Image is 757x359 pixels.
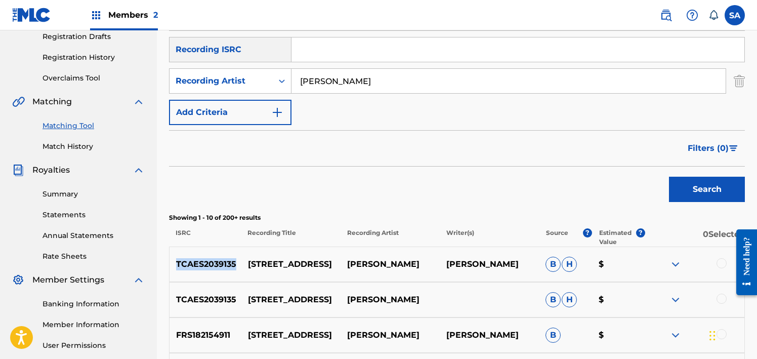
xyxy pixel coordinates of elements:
[592,329,645,341] p: $
[341,329,440,341] p: [PERSON_NAME]
[562,292,577,307] span: H
[170,294,241,306] p: TCAES2039135
[546,228,568,247] p: Source
[176,75,267,87] div: Recording Artist
[108,9,158,21] span: Members
[725,5,745,25] div: User Menu
[592,258,645,270] p: $
[169,6,745,207] form: Search Form
[686,9,698,21] img: help
[669,177,745,202] button: Search
[341,258,440,270] p: [PERSON_NAME]
[241,228,341,247] p: Recording Title
[682,136,745,161] button: Filters (0)
[341,294,440,306] p: [PERSON_NAME]
[599,228,637,247] p: Estimated Value
[169,213,745,222] p: Showing 1 - 10 of 200+ results
[271,106,283,118] img: 9d2ae6d4665cec9f34b9.svg
[562,257,577,272] span: H
[133,274,145,286] img: expand
[43,141,145,152] a: Match History
[440,329,539,341] p: [PERSON_NAME]
[153,10,158,20] span: 2
[170,329,241,341] p: FRS182154911
[241,258,340,270] p: [STREET_ADDRESS]
[43,320,145,330] a: Member Information
[170,258,241,270] p: TCAES2039135
[12,274,24,286] img: Member Settings
[32,96,72,108] span: Matching
[583,228,592,237] span: ?
[169,228,241,247] p: ISRC
[43,299,145,309] a: Banking Information
[43,230,145,241] a: Annual Statements
[133,164,145,176] img: expand
[440,258,539,270] p: [PERSON_NAME]
[43,73,145,84] a: Overclaims Tool
[133,96,145,108] img: expand
[32,164,70,176] span: Royalties
[43,251,145,262] a: Rate Sheets
[32,274,104,286] span: Member Settings
[669,329,682,341] img: expand
[545,257,561,272] span: B
[656,5,676,25] a: Public Search
[440,228,539,247] p: Writer(s)
[241,329,340,341] p: [STREET_ADDRESS]
[669,294,682,306] img: expand
[90,9,102,21] img: Top Rightsholders
[12,8,51,22] img: MLC Logo
[669,258,682,270] img: expand
[43,52,145,63] a: Registration History
[545,328,561,343] span: B
[12,164,24,176] img: Royalties
[734,68,745,94] img: Delete Criterion
[43,210,145,220] a: Statements
[645,228,745,247] p: 0 Selected
[729,145,738,151] img: filter
[43,189,145,200] a: Summary
[12,96,25,108] img: Matching
[43,31,145,42] a: Registration Drafts
[682,5,702,25] div: Help
[660,9,672,21] img: search
[708,10,719,20] div: Notifications
[709,321,716,351] div: Drag
[688,142,729,154] span: Filters ( 0 )
[636,228,645,237] span: ?
[729,222,757,303] iframe: Resource Center
[241,294,340,306] p: [STREET_ADDRESS]
[545,292,561,307] span: B
[592,294,645,306] p: $
[340,228,440,247] p: Recording Artist
[169,100,291,125] button: Add Criteria
[706,310,757,359] iframe: Chat Widget
[43,121,145,131] a: Matching Tool
[43,340,145,351] a: User Permissions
